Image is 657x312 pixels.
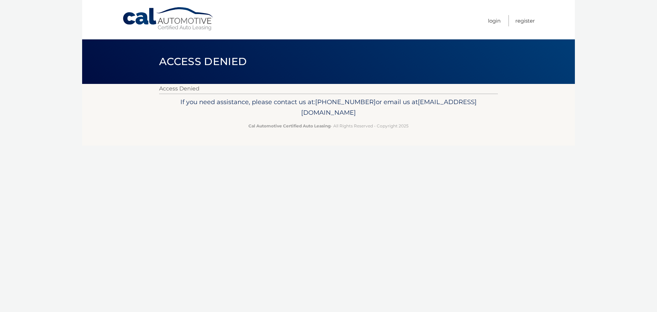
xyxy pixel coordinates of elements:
p: If you need assistance, please contact us at: or email us at [164,97,493,118]
span: [PHONE_NUMBER] [315,98,376,106]
a: Register [515,15,535,26]
span: Access Denied [159,55,247,68]
strong: Cal Automotive Certified Auto Leasing [248,123,331,128]
a: Cal Automotive [122,7,215,31]
p: Access Denied [159,84,498,93]
p: - All Rights Reserved - Copyright 2025 [164,122,493,129]
a: Login [488,15,501,26]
